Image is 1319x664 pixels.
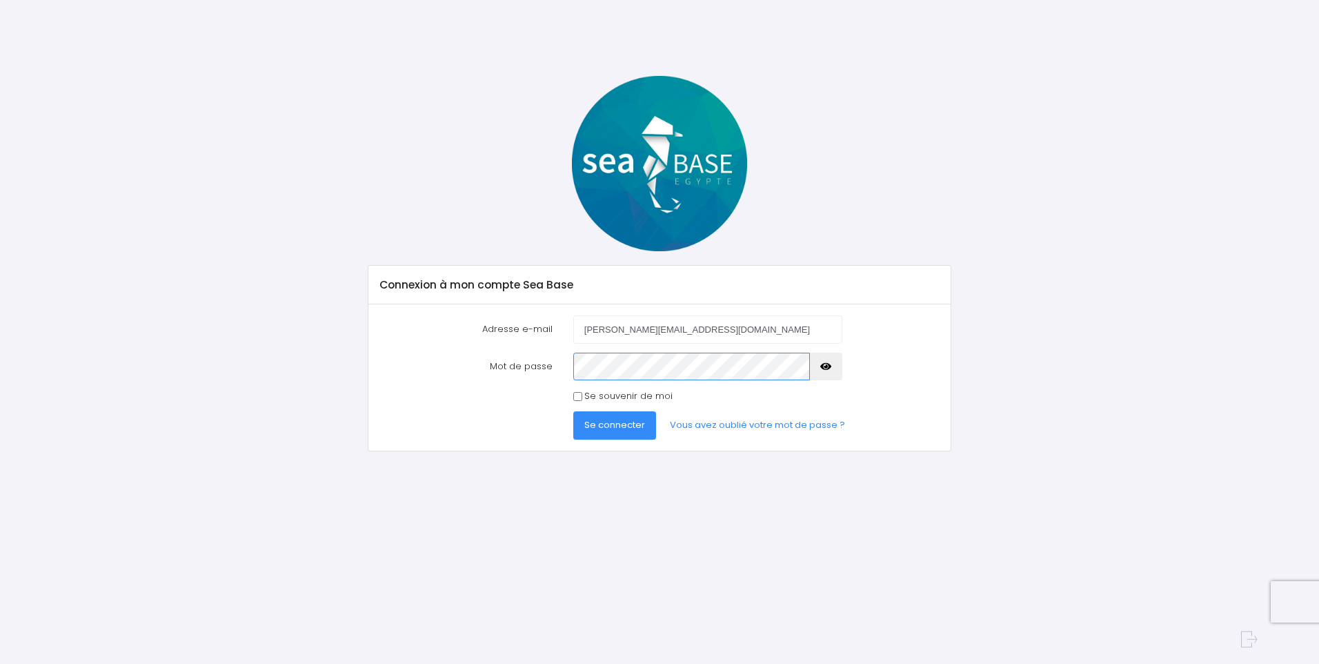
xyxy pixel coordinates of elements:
[659,411,856,439] a: Vous avez oublié votre mot de passe ?
[573,411,656,439] button: Se connecter
[584,418,645,431] span: Se connecter
[370,315,563,343] label: Adresse e-mail
[368,266,950,304] div: Connexion à mon compte Sea Base
[584,389,673,403] label: Se souvenir de moi
[370,353,563,380] label: Mot de passe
